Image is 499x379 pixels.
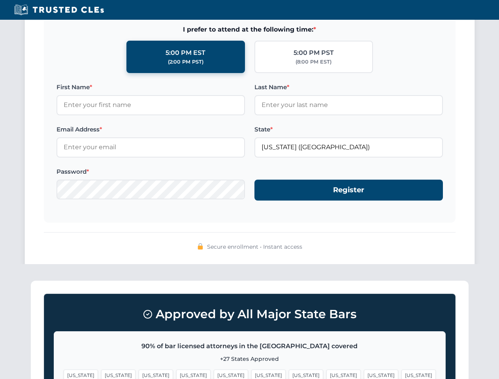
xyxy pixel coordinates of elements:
[56,125,245,134] label: Email Address
[254,95,443,115] input: Enter your last name
[197,243,203,250] img: 🔒
[168,58,203,66] div: (2:00 PM PST)
[64,341,436,351] p: 90% of bar licensed attorneys in the [GEOGRAPHIC_DATA] covered
[64,355,436,363] p: +27 States Approved
[254,180,443,201] button: Register
[54,304,446,325] h3: Approved by All Major State Bars
[166,48,205,58] div: 5:00 PM EST
[56,24,443,35] span: I prefer to attend at the following time:
[56,95,245,115] input: Enter your first name
[296,58,331,66] div: (8:00 PM EST)
[254,125,443,134] label: State
[12,4,106,16] img: Trusted CLEs
[254,137,443,157] input: Florida (FL)
[294,48,334,58] div: 5:00 PM PST
[207,242,302,251] span: Secure enrollment • Instant access
[56,137,245,157] input: Enter your email
[56,83,245,92] label: First Name
[56,167,245,176] label: Password
[254,83,443,92] label: Last Name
